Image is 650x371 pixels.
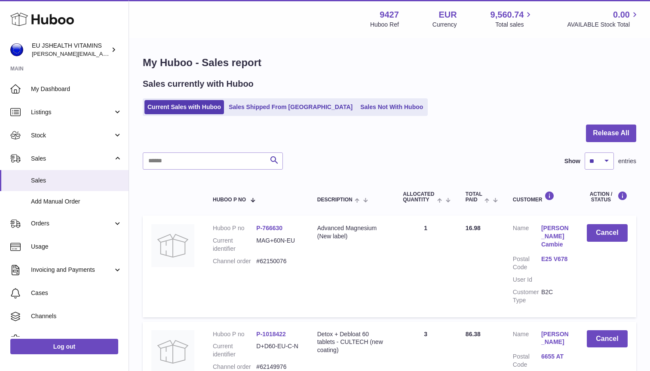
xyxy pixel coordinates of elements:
[491,9,534,29] a: 9,560.74 Total sales
[513,191,570,203] div: Customer
[513,353,541,369] dt: Postal Code
[513,255,541,271] dt: Postal Code
[213,342,256,359] dt: Current identifier
[256,342,300,359] dd: D+D60-EU-C-N
[587,191,628,203] div: Action / Status
[213,257,256,265] dt: Channel order
[31,243,122,251] span: Usage
[213,363,256,371] dt: Channel order
[357,100,426,114] a: Sales Not With Huboo
[567,9,640,29] a: 0.00 AVAILABLE Stock Total
[587,330,628,348] button: Cancel
[213,237,256,253] dt: Current identifier
[564,157,580,165] label: Show
[256,363,300,371] dd: #62149976
[256,257,300,265] dd: #62150076
[31,266,113,274] span: Invoicing and Payments
[256,237,300,253] dd: MAG+60N-EU
[541,255,570,263] a: E25 V678
[31,312,122,320] span: Channels
[10,339,118,354] a: Log out
[466,192,482,203] span: Total paid
[438,9,457,21] strong: EUR
[586,125,636,142] button: Release All
[31,335,122,344] span: Settings
[541,330,570,347] a: [PERSON_NAME]
[31,198,122,206] span: Add Manual Order
[618,157,636,165] span: entries
[32,42,109,58] div: EU JSHEALTH VITAMINS
[380,9,399,21] strong: 9427
[513,288,541,304] dt: Customer Type
[541,288,570,304] dd: B2C
[31,289,122,297] span: Cases
[143,78,254,90] h2: Sales currently with Huboo
[144,100,224,114] a: Current Sales with Huboo
[31,219,113,228] span: Orders
[143,56,636,70] h1: My Huboo - Sales report
[394,216,457,317] td: 1
[466,225,481,231] span: 16.98
[31,131,113,140] span: Stock
[466,331,481,338] span: 86.38
[317,224,386,240] div: Advanced Magnesium (New label)
[513,224,541,251] dt: Name
[613,9,630,21] span: 0.00
[10,43,23,56] img: laura@jessicasepel.com
[491,9,524,21] span: 9,560.74
[226,100,356,114] a: Sales Shipped From [GEOGRAPHIC_DATA]
[513,276,541,284] dt: User Id
[213,224,256,232] dt: Huboo P no
[567,21,640,29] span: AVAILABLE Stock Total
[587,224,628,242] button: Cancel
[317,197,353,203] span: Description
[317,330,386,355] div: Detox + Debloat 60 tablets - CULTECH (new coating)
[256,331,286,338] a: P-1018422
[31,85,122,93] span: My Dashboard
[370,21,399,29] div: Huboo Ref
[31,176,122,185] span: Sales
[32,50,172,57] span: [PERSON_NAME][EMAIL_ADDRESS][DOMAIN_NAME]
[31,155,113,163] span: Sales
[495,21,533,29] span: Total sales
[513,330,541,349] dt: Name
[432,21,457,29] div: Currency
[31,108,113,116] span: Listings
[541,224,570,249] a: [PERSON_NAME] Cambie
[213,197,246,203] span: Huboo P no
[151,224,194,267] img: no-photo.jpg
[256,225,282,231] a: P-766630
[213,330,256,338] dt: Huboo P no
[403,192,435,203] span: ALLOCATED Quantity
[541,353,570,361] a: 6655 AT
